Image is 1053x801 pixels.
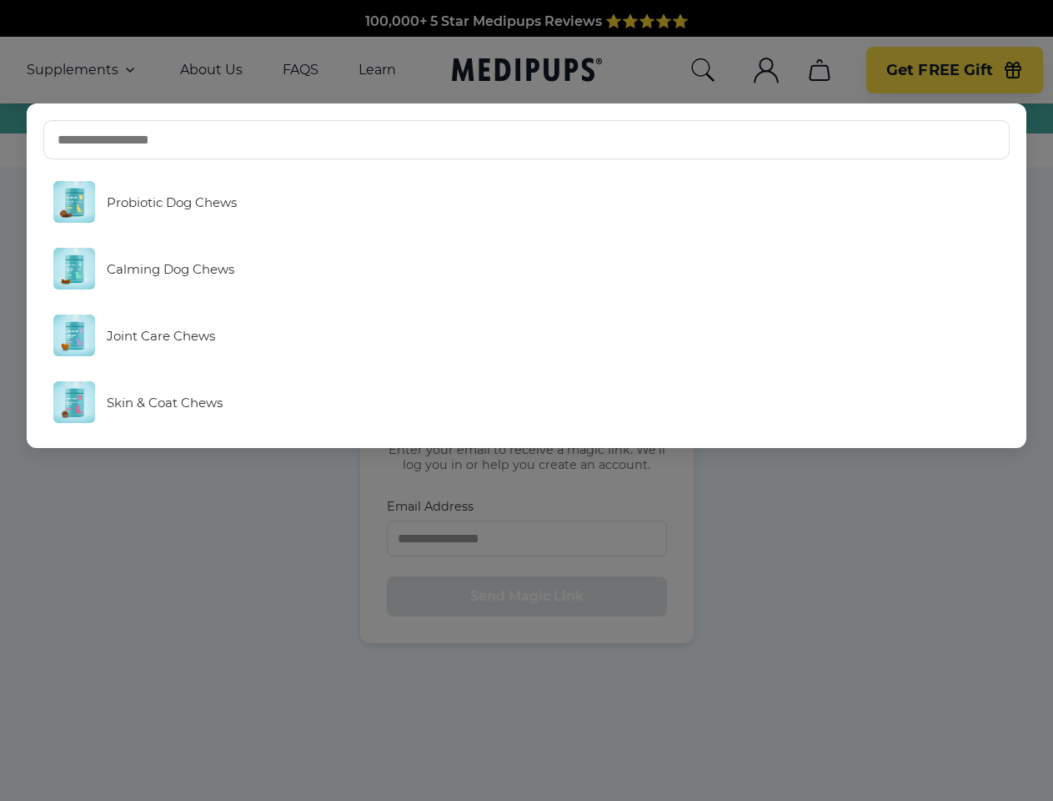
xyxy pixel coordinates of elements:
img: Skin & Coat Chews [53,381,95,423]
img: Probiotic Dog Chews [53,181,95,223]
img: Joint Care Chews [53,315,95,356]
span: Skin & Coat Chews [107,395,223,411]
a: Skin & Coat Chews [43,373,1010,431]
span: Probiotic Dog Chews [107,194,237,210]
a: Calming Dog Chews [43,239,1010,298]
a: Joint Care Chews [43,306,1010,365]
a: Probiotic Dog Chews [43,173,1010,231]
img: Calming Dog Chews [53,248,95,290]
span: Joint Care Chews [107,328,215,344]
span: Calming Dog Chews [107,261,234,277]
